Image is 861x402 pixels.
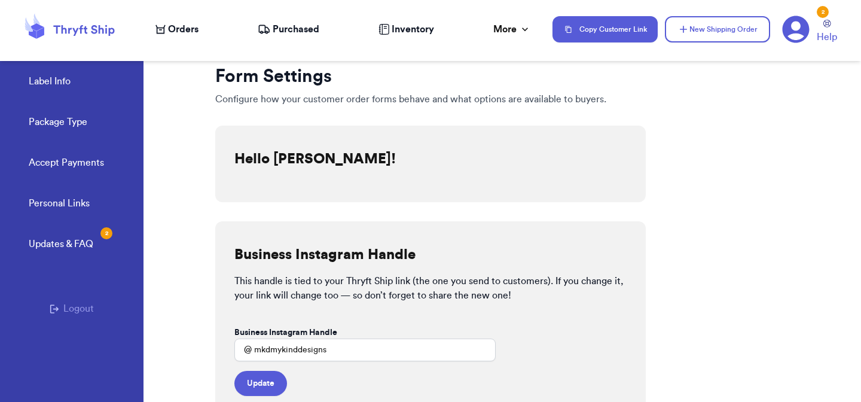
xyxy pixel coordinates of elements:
[817,30,837,44] span: Help
[234,327,337,339] label: Business Instagram Handle
[29,237,93,254] a: Updates & FAQ2
[29,196,90,213] a: Personal Links
[155,22,199,36] a: Orders
[168,22,199,36] span: Orders
[234,150,396,169] h2: Hello [PERSON_NAME]!
[29,237,93,251] div: Updates & FAQ
[234,371,287,396] button: Update
[234,245,416,264] h2: Business Instagram Handle
[29,74,71,91] a: Label Info
[234,274,627,303] p: This handle is tied to your Thryft Ship link (the one you send to customers). If you change it, y...
[493,22,531,36] div: More
[552,16,658,42] button: Copy Customer Link
[215,66,646,87] h1: Form Settings
[234,339,252,361] div: @
[29,115,87,132] a: Package Type
[50,301,94,316] button: Logout
[273,22,319,36] span: Purchased
[665,16,770,42] button: New Shipping Order
[100,227,112,239] div: 2
[29,156,104,172] a: Accept Payments
[817,6,829,18] div: 2
[215,92,646,106] p: Configure how your customer order forms behave and what options are available to buyers.
[258,22,319,36] a: Purchased
[378,22,434,36] a: Inventory
[782,16,810,43] a: 2
[817,20,837,44] a: Help
[392,22,434,36] span: Inventory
